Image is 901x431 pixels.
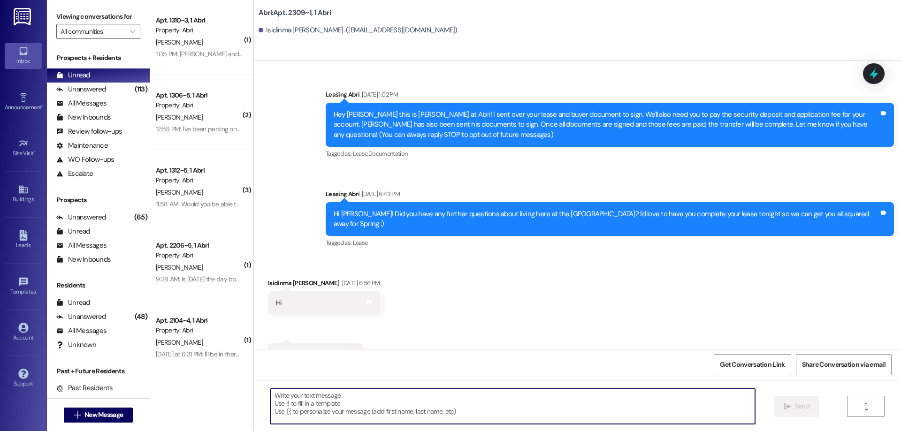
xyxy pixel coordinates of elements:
div: New Inbounds [56,255,111,265]
div: (48) [132,310,150,324]
div: New Inbounds [56,113,111,122]
div: Property: Abri [156,25,243,35]
div: Unknown [56,340,96,350]
a: Leads [5,227,42,253]
div: Apt. 2206~5, 1 Abri [156,241,243,250]
span: Lease [353,239,368,247]
span: [PERSON_NAME] [156,113,203,121]
div: Property: Abri [156,175,243,185]
span: [PERSON_NAME] [156,188,203,197]
div: Apt. 1312~5, 1 Abri [156,166,243,175]
div: Unanswered [56,84,106,94]
span: [PERSON_NAME] [156,263,203,272]
div: Unanswered [56,312,106,322]
div: All Messages [56,98,107,108]
div: Prospects + Residents [47,53,150,63]
div: Isidinma [PERSON_NAME] [268,278,380,291]
div: Apt. 1306~5, 1 Abri [156,91,243,100]
div: Hey [PERSON_NAME] this is [PERSON_NAME] at Abri! I sent over your lease and buyer document to sig... [334,110,879,140]
div: Tagged as: [326,147,894,160]
div: Property: Abri [156,325,243,335]
a: Templates • [5,274,42,299]
span: • [42,103,43,109]
div: [DATE] 6:56 PM [340,278,380,288]
span: Get Conversation Link [720,360,785,370]
button: Get Conversation Link [714,354,791,375]
button: New Message [64,408,133,423]
div: 1:05 PM: [PERSON_NAME] and [PERSON_NAME]. I'm with both, just as long as I get a room with either... [156,50,480,58]
label: Viewing conversations for [56,9,140,24]
div: Maintenance [56,141,108,151]
div: Hi [PERSON_NAME]! Did you have any further questions about living here at the [GEOGRAPHIC_DATA]? ... [334,209,879,229]
div: Leasing Abri [326,90,894,103]
div: 9:28 AM: Is [DATE] the day booting starts? Someone is in my spot so i'm just going to park on the... [156,275,467,283]
i:  [784,403,791,410]
div: Hi [276,298,282,308]
div: Unanswered [56,212,106,222]
img: ResiDesk Logo [14,8,33,25]
div: Unread [56,298,90,308]
div: All Messages [56,326,107,336]
span: New Message [84,410,123,420]
span: Lease , [353,150,368,158]
span: [PERSON_NAME] [156,338,203,347]
b: Abri: Apt. 2309~1, 1 Abri [259,8,331,18]
div: Prospects [47,195,150,205]
span: Documentation [368,150,408,158]
div: Past + Future Residents [47,366,150,376]
div: Leasing Abri [326,189,894,202]
span: [PERSON_NAME] [156,38,203,46]
div: All Messages [56,241,107,250]
div: Escalate [56,169,93,179]
span: • [36,287,38,294]
a: Inbox [5,43,42,68]
span: • [34,149,35,155]
div: WO Follow-ups [56,155,114,165]
div: Unread [56,227,90,236]
a: Buildings [5,181,42,207]
div: [DATE] at 6:31 PM: I'll be in there [DATE] [156,350,258,358]
input: All communities [61,24,125,39]
div: Isidinma [PERSON_NAME]. ([EMAIL_ADDRESS][DOMAIN_NAME]) [259,25,458,35]
div: Review follow-ups [56,127,122,136]
i:  [863,403,870,410]
div: 12:59 PM: I've been parking on the curb anyway [156,125,285,133]
a: Account [5,320,42,345]
button: Share Conversation via email [796,354,892,375]
div: 11:58 AM: Would you be able to bring the sticker up to my apartment later? I'm on my way to schoo... [156,200,691,208]
i:  [130,28,135,35]
i:  [74,411,81,419]
div: (65) [132,210,150,225]
div: Past Residents [56,383,113,393]
div: Unread [56,70,90,80]
a: Site Visit • [5,136,42,161]
div: Apt. 2104~4, 1 Abri [156,316,243,325]
a: Support [5,366,42,391]
div: [DATE] 6:43 PM [359,189,400,199]
div: Tagged as: [326,236,894,250]
div: Property: Abri [156,100,243,110]
button: Send [774,396,819,417]
div: Apt. 1310~3, 1 Abri [156,15,243,25]
div: [DATE] 1:02 PM [359,90,398,99]
div: (113) [132,82,150,97]
div: Residents [47,280,150,290]
span: Send [795,401,809,411]
span: Share Conversation via email [802,360,886,370]
div: Property: Abri [156,250,243,260]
